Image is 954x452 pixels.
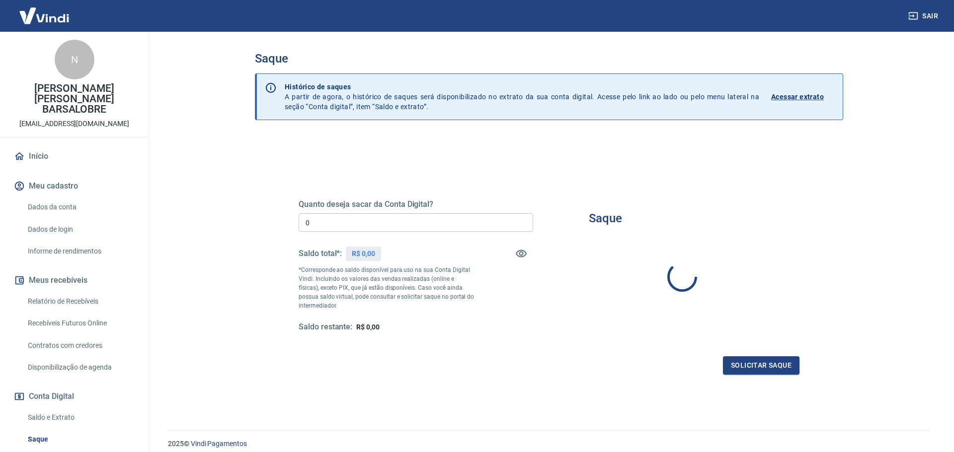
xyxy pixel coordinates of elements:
[191,440,247,448] a: Vindi Pagamentos
[723,356,799,375] button: Solicitar saque
[55,40,94,79] div: N
[299,265,475,310] p: *Corresponde ao saldo disponível para uso na sua Conta Digital Vindi. Incluindo os valores das ve...
[12,175,137,197] button: Meu cadastro
[12,0,77,31] img: Vindi
[24,241,137,261] a: Informe de rendimentos
[771,82,835,112] a: Acessar extrato
[771,92,824,102] p: Acessar extrato
[24,357,137,378] a: Disponibilização de agenda
[352,249,375,259] p: R$ 0,00
[12,386,137,407] button: Conta Digital
[299,249,342,258] h5: Saldo total*:
[168,439,930,449] p: 2025 ©
[285,82,759,92] p: Histórico de saques
[356,323,380,331] span: R$ 0,00
[299,199,533,209] h5: Quanto deseja sacar da Conta Digital?
[24,291,137,312] a: Relatório de Recebíveis
[255,52,843,65] h3: Saque
[24,429,137,450] a: Saque
[24,219,137,240] a: Dados de login
[12,145,137,167] a: Início
[24,335,137,356] a: Contratos com credores
[24,313,137,333] a: Recebíveis Futuros Online
[8,83,141,115] p: [PERSON_NAME] [PERSON_NAME] BARSALOBRE
[19,119,129,129] p: [EMAIL_ADDRESS][DOMAIN_NAME]
[285,82,759,112] p: A partir de agora, o histórico de saques será disponibilizado no extrato da sua conta digital. Ac...
[24,407,137,428] a: Saldo e Extrato
[589,211,622,225] h3: Saque
[906,7,942,25] button: Sair
[299,322,352,332] h5: Saldo restante:
[12,269,137,291] button: Meus recebíveis
[24,197,137,217] a: Dados da conta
